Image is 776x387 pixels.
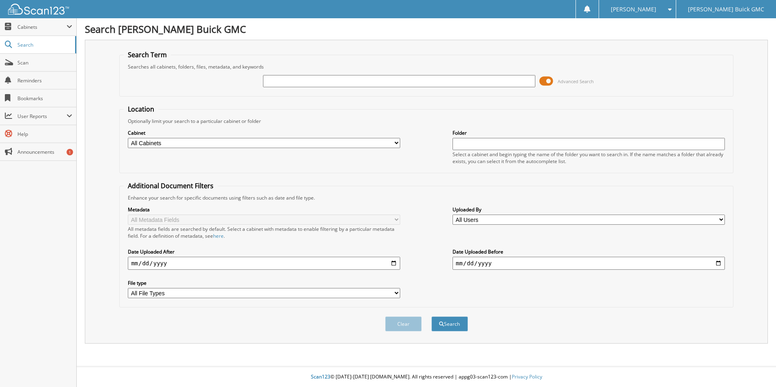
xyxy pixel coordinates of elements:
[453,151,725,165] div: Select a cabinet and begin typing the name of the folder you want to search in. If the name match...
[17,41,71,48] span: Search
[124,63,729,70] div: Searches all cabinets, folders, files, metadata, and keywords
[85,22,768,36] h1: Search [PERSON_NAME] Buick GMC
[453,257,725,270] input: end
[128,279,400,286] label: File type
[128,129,400,136] label: Cabinet
[453,248,725,255] label: Date Uploaded Before
[611,7,656,12] span: [PERSON_NAME]
[453,129,725,136] label: Folder
[17,95,72,102] span: Bookmarks
[128,226,400,239] div: All metadata fields are searched by default. Select a cabinet with metadata to enable filtering b...
[17,24,67,30] span: Cabinets
[77,367,776,387] div: © [DATE]-[DATE] [DOMAIN_NAME]. All rights reserved | appg03-scan123-com |
[17,113,67,120] span: User Reports
[512,373,542,380] a: Privacy Policy
[124,181,218,190] legend: Additional Document Filters
[124,50,171,59] legend: Search Term
[558,78,594,84] span: Advanced Search
[213,232,224,239] a: here
[124,194,729,201] div: Enhance your search for specific documents using filters such as date and file type.
[17,59,72,66] span: Scan
[453,206,725,213] label: Uploaded By
[431,316,468,331] button: Search
[311,373,330,380] span: Scan123
[17,131,72,138] span: Help
[128,257,400,270] input: start
[128,248,400,255] label: Date Uploaded After
[128,206,400,213] label: Metadata
[67,149,73,155] div: 1
[385,316,422,331] button: Clear
[688,7,764,12] span: [PERSON_NAME] Buick GMC
[17,148,72,155] span: Announcements
[8,4,69,15] img: scan123-logo-white.svg
[124,105,158,114] legend: Location
[124,118,729,125] div: Optionally limit your search to a particular cabinet or folder
[17,77,72,84] span: Reminders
